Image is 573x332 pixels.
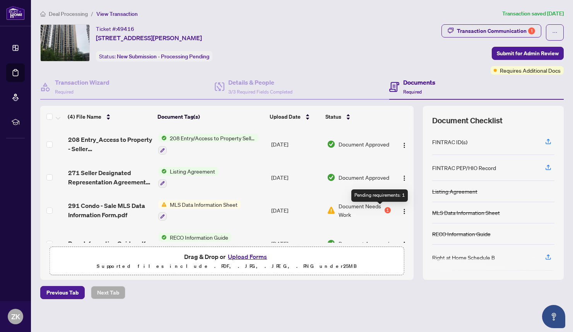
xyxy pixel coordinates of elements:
h4: Transaction Wizard [55,78,109,87]
td: [DATE] [268,161,324,194]
button: Status Icon208 Entry/Access to Property Seller Acknowledgement [158,134,258,155]
img: Document Status [327,239,335,248]
th: Upload Date [267,106,322,128]
img: IMG-W12353709_1.jpg [41,25,89,61]
span: Deal Processing [49,10,88,17]
span: 49416 [117,26,134,32]
span: 271 Seller Designated Representation Agreement Authority to Offer for Sale.pdf [68,168,152,187]
button: Open asap [542,305,565,328]
span: Document Approved [339,239,389,248]
span: [STREET_ADDRESS][PERSON_NAME] [96,33,202,43]
span: Upload Date [270,112,301,121]
span: home [40,11,46,17]
span: Status [325,112,341,121]
td: [DATE] [268,194,324,227]
span: (4) File Name [68,112,101,121]
button: Submit for Admin Review [492,47,564,60]
img: Status Icon [158,167,167,175]
th: (4) File Name [65,106,154,128]
button: Previous Tab [40,286,85,299]
button: Status IconMLS Data Information Sheet [158,200,241,221]
th: Document Tag(s) [154,106,267,128]
img: Logo [401,175,407,181]
span: ZK [11,311,20,322]
span: 208 Entry/Access to Property Seller Acknowledgement [167,134,258,142]
div: FINTRAC ID(s) [432,138,467,146]
div: Status: [96,51,212,61]
li: / [91,9,93,18]
span: Document Needs Work [339,202,383,219]
div: Listing Agreement [432,187,477,196]
button: Status IconRECO Information Guide [158,233,231,254]
img: logo [6,6,25,20]
span: ellipsis [552,30,558,35]
span: Requires Additional Docs [500,66,561,75]
img: Logo [401,142,407,148]
p: Supported files include .PDF, .JPG, .JPEG, .PNG under 25 MB [55,262,399,271]
span: RECO Information Guide [167,233,231,242]
img: Document Status [327,140,335,148]
img: Status Icon [158,233,167,242]
article: Transaction saved [DATE] [502,9,564,18]
td: [DATE] [268,227,324,260]
span: Drag & Drop orUpload FormsSupported files include .PDF, .JPG, .JPEG, .PNG under25MB [50,247,404,276]
div: 1 [528,27,535,34]
div: Pending requirements: 1 [351,189,408,202]
span: Reco Information Guide.pdf [68,239,145,248]
button: Transaction Communication1 [441,24,541,37]
span: Document Approved [339,173,389,182]
button: Logo [398,204,411,216]
h4: Details & People [228,78,292,87]
div: RECO Information Guide [432,230,491,238]
img: Document Status [327,206,335,215]
div: Right at Home Schedule B [432,253,495,262]
div: Transaction Communication [457,25,535,37]
div: FINTRAC PEP/HIO Record [432,163,496,172]
button: Logo [398,237,411,250]
img: Status Icon [158,200,167,209]
div: Ticket #: [96,24,134,33]
span: 3/3 Required Fields Completed [228,89,292,95]
button: Logo [398,171,411,184]
img: Document Status [327,173,335,182]
span: MLS Data Information Sheet [167,200,241,209]
td: [DATE] [268,128,324,161]
span: Document Approved [339,140,389,148]
span: Listing Agreement [167,167,218,175]
button: Status IconListing Agreement [158,167,218,188]
span: New Submission - Processing Pending [117,53,209,60]
span: Previous Tab [46,286,79,299]
span: 208 Entry_Access to Property - Seller Acknowledgement.pdf [68,135,152,153]
button: Next Tab [91,286,125,299]
img: Logo [401,241,407,247]
span: Required [403,89,422,95]
span: Submit for Admin Review [497,47,559,60]
span: Drag & Drop or [184,252,269,262]
button: Logo [398,138,411,150]
div: 1 [385,207,391,213]
span: Required [55,89,74,95]
span: View Transaction [96,10,138,17]
div: MLS Data Information Sheet [432,208,500,217]
span: 291 Condo - Sale MLS Data Information Form.pdf [68,201,152,220]
span: Document Checklist [432,115,503,126]
img: Logo [401,208,407,215]
img: Status Icon [158,134,167,142]
th: Status [322,106,392,128]
h4: Documents [403,78,435,87]
button: Upload Forms [226,252,269,262]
